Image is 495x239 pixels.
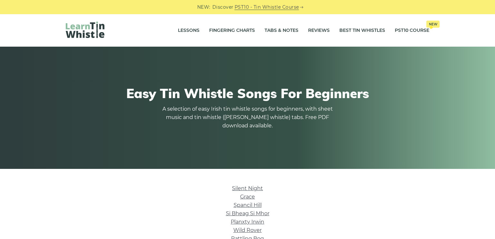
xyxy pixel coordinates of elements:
[66,86,429,101] h1: Easy Tin Whistle Songs For Beginners
[232,185,263,191] a: Silent Night
[234,202,262,208] a: Spancil Hill
[160,105,335,130] p: A selection of easy Irish tin whistle songs for beginners, with sheet music and tin whistle ([PER...
[209,23,255,39] a: Fingering Charts
[233,227,262,233] a: Wild Rover
[66,22,104,38] img: LearnTinWhistle.com
[226,210,269,216] a: Si­ Bheag Si­ Mhor
[240,194,255,200] a: Grace
[339,23,385,39] a: Best Tin Whistles
[308,23,330,39] a: Reviews
[231,219,264,225] a: Planxty Irwin
[178,23,199,39] a: Lessons
[395,23,429,39] a: PST10 CourseNew
[426,21,440,28] span: New
[265,23,298,39] a: Tabs & Notes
